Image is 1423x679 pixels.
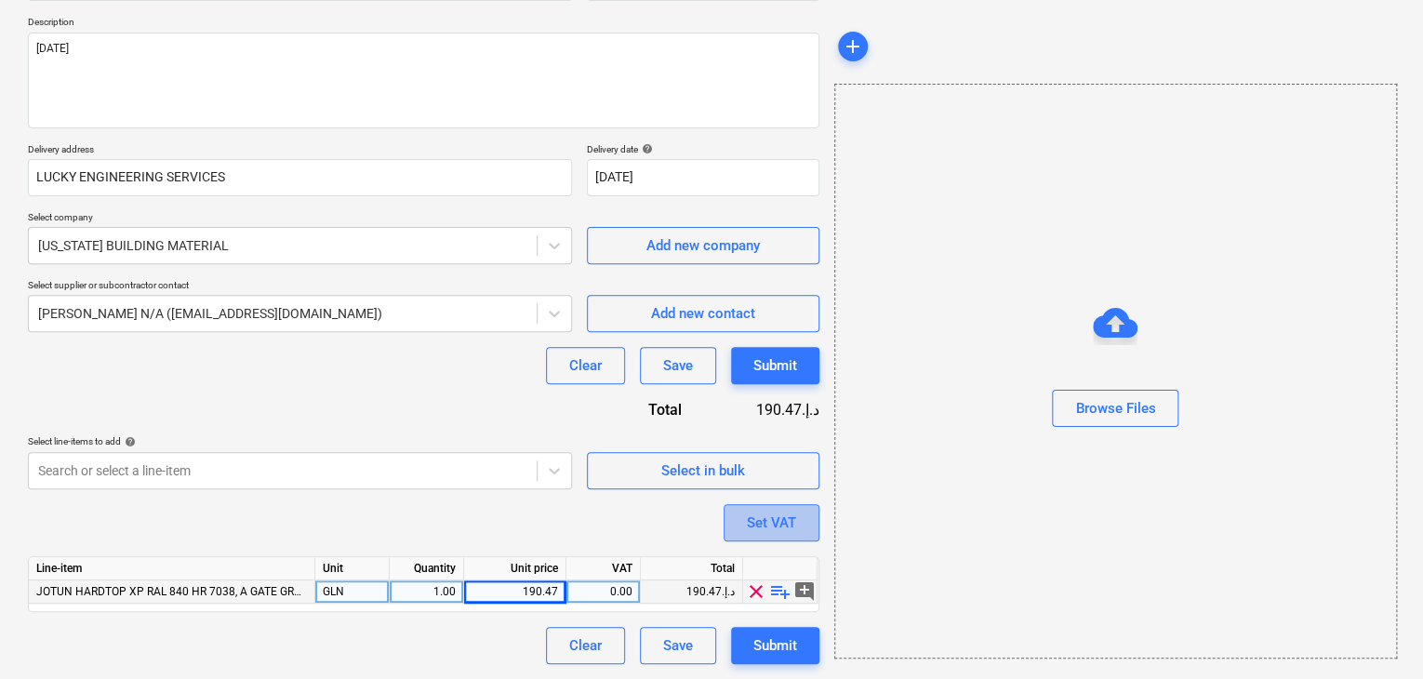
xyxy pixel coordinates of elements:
[390,557,464,580] div: Quantity
[546,347,625,384] button: Clear
[651,301,755,326] div: Add new contact
[753,353,797,378] div: Submit
[1075,396,1155,420] div: Browse Files
[641,557,743,580] div: Total
[1330,590,1423,679] iframe: Chat Widget
[793,580,816,603] span: add_comment
[28,16,819,32] p: Description
[753,633,797,658] div: Submit
[121,436,136,447] span: help
[28,435,572,447] div: Select line-items to add
[566,557,641,580] div: VAT
[569,633,602,658] div: Clear
[640,347,716,384] button: Save
[638,143,653,154] span: help
[587,452,819,489] button: Select in bulk
[747,511,796,535] div: Set VAT
[842,35,864,58] span: add
[834,84,1397,659] div: Browse Files
[1052,390,1178,427] button: Browse Files
[745,580,767,603] span: clear
[464,557,566,580] div: Unit price
[315,580,390,604] div: GLN
[28,33,819,128] textarea: [DATE]
[646,233,760,258] div: Add new company
[315,557,390,580] div: Unit
[641,580,743,604] div: 190.47د.إ.‏
[36,585,427,598] span: JOTUN HARDTOP XP RAL 840 HR 7038, A GATE GREY (COMP A & B) 5 L PACK
[28,279,572,295] p: Select supplier or subcontractor contact
[546,627,625,664] button: Clear
[724,504,819,541] button: Set VAT
[28,143,572,159] p: Delivery address
[28,159,572,196] input: Delivery address
[587,295,819,332] button: Add new contact
[587,159,819,196] input: Delivery date not specified
[587,143,819,155] div: Delivery date
[587,227,819,264] button: Add new company
[28,211,572,227] p: Select company
[29,557,315,580] div: Line-item
[711,399,819,420] div: 190.47د.إ.‏
[574,580,632,604] div: 0.00
[397,580,456,604] div: 1.00
[472,580,558,604] div: 190.47
[640,627,716,664] button: Save
[769,580,791,603] span: playlist_add
[731,347,819,384] button: Submit
[731,627,819,664] button: Submit
[661,459,745,483] div: Select in bulk
[663,353,693,378] div: Save
[663,633,693,658] div: Save
[578,399,711,420] div: Total
[569,353,602,378] div: Clear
